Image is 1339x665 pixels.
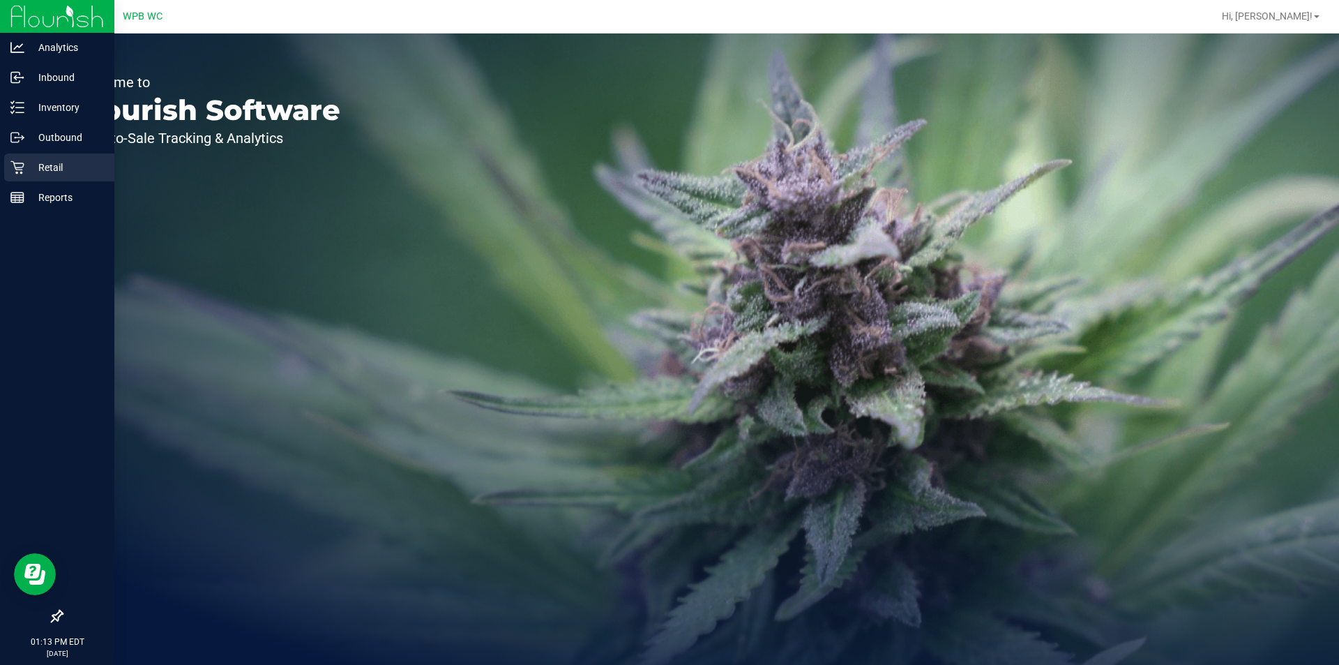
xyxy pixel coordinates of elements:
[24,159,108,176] p: Retail
[75,75,340,89] p: Welcome to
[6,648,108,659] p: [DATE]
[14,553,56,595] iframe: Resource center
[75,96,340,124] p: Flourish Software
[24,69,108,86] p: Inbound
[24,189,108,206] p: Reports
[10,70,24,84] inline-svg: Inbound
[10,100,24,114] inline-svg: Inventory
[24,129,108,146] p: Outbound
[10,40,24,54] inline-svg: Analytics
[6,636,108,648] p: 01:13 PM EDT
[24,39,108,56] p: Analytics
[10,190,24,204] inline-svg: Reports
[75,131,340,145] p: Seed-to-Sale Tracking & Analytics
[10,130,24,144] inline-svg: Outbound
[1222,10,1312,22] span: Hi, [PERSON_NAME]!
[24,99,108,116] p: Inventory
[10,160,24,174] inline-svg: Retail
[123,10,162,22] span: WPB WC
